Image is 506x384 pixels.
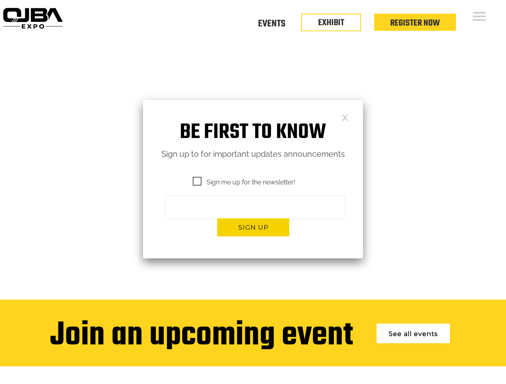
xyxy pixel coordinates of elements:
[50,318,353,354] div: Join an upcoming event
[143,147,363,161] p: Sign up to for important updates announcements
[390,16,440,30] a: Register Now
[377,324,450,343] a: See all events
[193,177,295,187] span: Sign me up for the newsletter!
[217,218,289,236] button: Sign up
[342,114,349,120] a: Close
[143,120,363,145] h1: Be first to know
[318,16,344,30] a: EXHIBIT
